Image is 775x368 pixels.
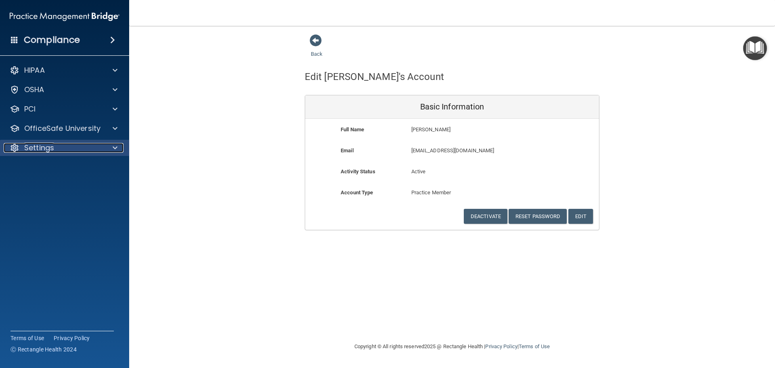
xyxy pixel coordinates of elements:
[411,167,493,177] p: Active
[743,36,767,60] button: Open Resource Center
[24,85,44,95] p: OSHA
[24,104,36,114] p: PCI
[464,209,507,224] button: Deactivate
[10,124,117,133] a: OfficeSafe University
[411,188,493,198] p: Practice Member
[24,65,45,75] p: HIPAA
[10,85,117,95] a: OSHA
[10,8,119,25] img: PMB logo
[305,334,599,360] div: Copyright © All rights reserved 2025 @ Rectangle Health | |
[341,168,375,175] b: Activity Status
[10,345,77,353] span: Ⓒ Rectangle Health 2024
[519,343,550,349] a: Terms of Use
[10,334,44,342] a: Terms of Use
[635,311,765,343] iframe: Drift Widget Chat Controller
[24,124,101,133] p: OfficeSafe University
[305,95,599,119] div: Basic Information
[341,189,373,196] b: Account Type
[411,146,540,156] p: [EMAIL_ADDRESS][DOMAIN_NAME]
[24,143,54,153] p: Settings
[10,104,117,114] a: PCI
[509,209,567,224] button: Reset Password
[568,209,593,224] button: Edit
[411,125,540,135] p: [PERSON_NAME]
[10,143,117,153] a: Settings
[10,65,117,75] a: HIPAA
[341,147,354,154] b: Email
[485,343,517,349] a: Privacy Policy
[341,126,364,132] b: Full Name
[24,34,80,46] h4: Compliance
[54,334,90,342] a: Privacy Policy
[311,41,323,57] a: Back
[305,71,444,82] h4: Edit [PERSON_NAME]'s Account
